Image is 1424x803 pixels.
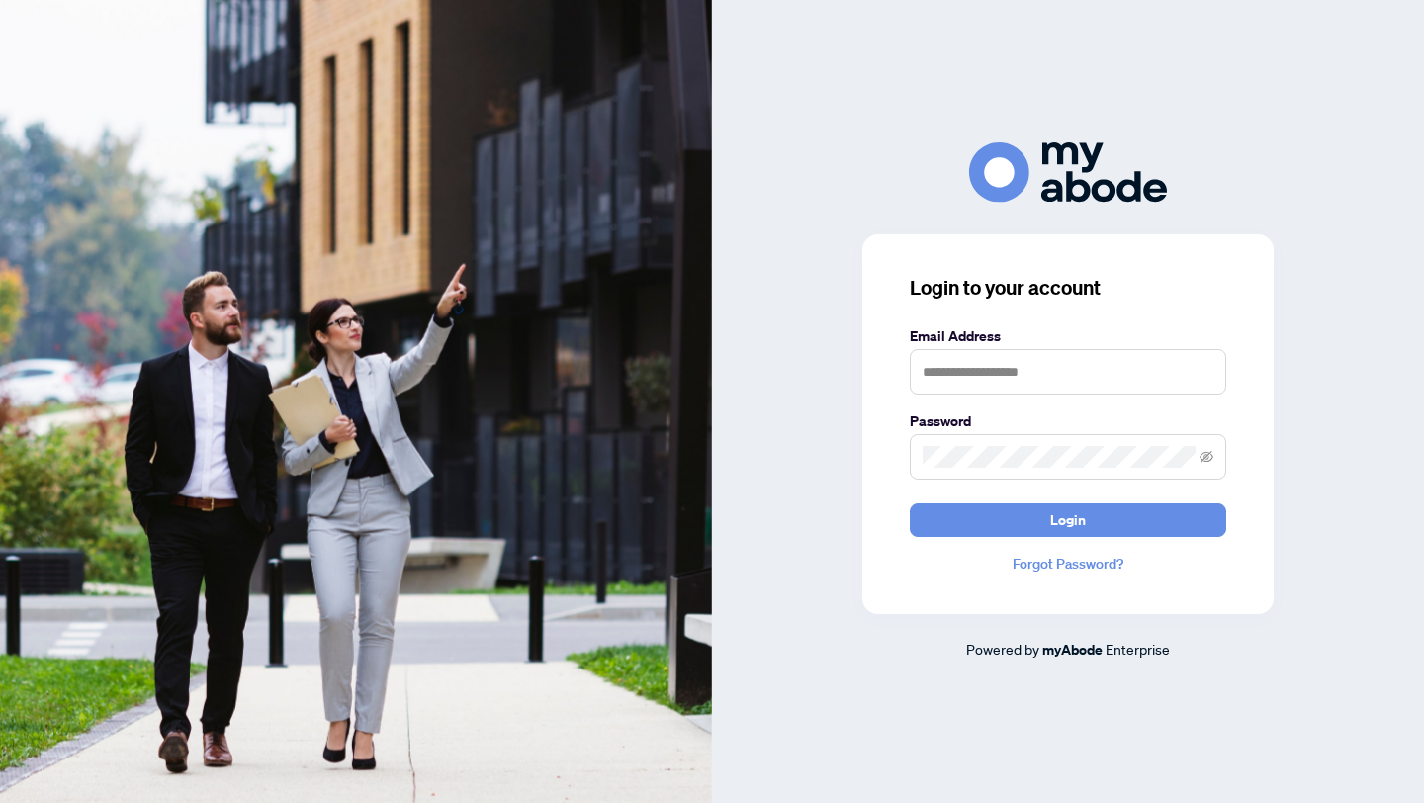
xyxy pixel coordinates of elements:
span: Powered by [966,640,1039,658]
a: Forgot Password? [910,553,1226,575]
span: eye-invisible [1200,450,1213,464]
label: Password [910,410,1226,432]
img: ma-logo [969,142,1167,203]
span: Enterprise [1106,640,1170,658]
a: myAbode [1042,639,1103,661]
button: Login [910,503,1226,537]
label: Email Address [910,325,1226,347]
span: Login [1050,504,1086,536]
h3: Login to your account [910,274,1226,302]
